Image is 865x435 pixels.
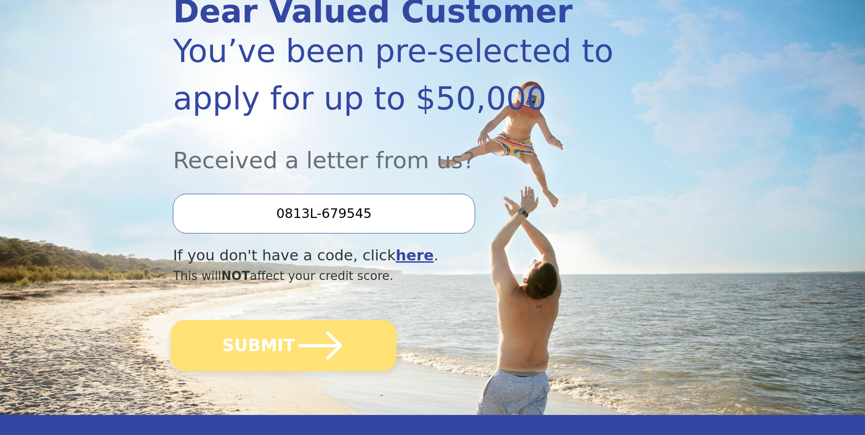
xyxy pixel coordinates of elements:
[221,269,250,283] span: NOT
[171,320,397,371] button: SUBMIT
[173,194,475,233] input: Enter your Offer Code:
[173,244,614,267] div: If you don't have a code, click .
[173,122,614,177] div: Received a letter from us?
[396,247,434,264] a: here
[173,267,614,285] div: This will affect your credit score.
[173,27,614,122] div: You’ve been pre-selected to apply for up to $50,000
